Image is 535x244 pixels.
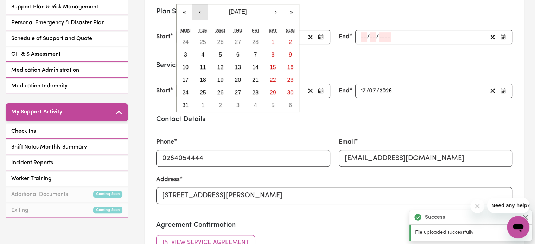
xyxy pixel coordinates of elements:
abbr: 22 March 2025 [270,77,276,83]
abbr: 19 March 2025 [217,77,224,83]
span: / [376,88,379,94]
a: Medication Administration [6,63,128,78]
abbr: 31 March 2025 [182,102,189,108]
button: 7 March 2025 [247,48,264,61]
abbr: 25 March 2025 [200,90,206,95]
iframe: Close message [470,199,484,213]
button: My Support Activity [6,103,128,121]
button: 10 March 2025 [177,61,194,74]
abbr: 2 April 2025 [219,102,222,108]
abbr: Thursday [234,28,242,33]
label: Start [156,32,170,41]
button: 8 March 2025 [264,48,282,61]
label: Email [339,138,355,147]
abbr: 21 March 2025 [252,77,259,83]
button: 6 April 2025 [281,99,299,112]
a: OH & S Assessment [6,47,128,62]
abbr: 4 March 2025 [201,52,204,58]
a: Shift Notes Monthly Summary [6,140,128,154]
input: -- [361,32,367,42]
button: 5 April 2025 [264,99,282,112]
abbr: Friday [252,28,259,33]
label: Address [156,175,180,184]
span: Additional Documents [11,190,68,199]
button: 19 March 2025 [212,74,229,86]
button: 22 March 2025 [264,74,282,86]
span: Personal Emergency & Disaster Plan [11,19,105,27]
abbr: 12 March 2025 [217,64,224,70]
a: Check Ins [6,124,128,139]
button: « [177,4,192,20]
button: 30 March 2025 [281,86,299,99]
button: › [268,4,284,20]
strong: Success [425,213,445,222]
span: / [376,34,379,40]
abbr: 7 March 2025 [254,52,257,58]
button: 29 March 2025 [264,86,282,99]
p: File uploaded successfully [415,229,528,237]
button: 25 February 2025 [194,36,212,48]
abbr: 25 February 2025 [200,39,206,45]
iframe: Button to launch messaging window [507,216,529,238]
a: Incident Reports [6,156,128,170]
button: 31 March 2025 [177,99,194,112]
abbr: 3 April 2025 [236,102,240,108]
abbr: 3 March 2025 [184,52,187,58]
abbr: 5 March 2025 [219,52,222,58]
abbr: 24 February 2025 [182,39,189,45]
button: 18 March 2025 [194,74,212,86]
abbr: 2 March 2025 [289,39,292,45]
h3: Service Agreement Start & End Date [156,61,512,70]
button: 17 March 2025 [177,74,194,86]
h3: Agreement Confirmation [156,221,512,229]
small: Coming Soon [93,191,122,198]
abbr: 6 April 2025 [289,102,292,108]
label: End [339,32,350,41]
button: 25 March 2025 [194,86,212,99]
abbr: 29 March 2025 [270,90,276,95]
button: ‹ [192,4,208,20]
input: -- [369,86,376,95]
abbr: 28 March 2025 [252,90,259,95]
abbr: 26 February 2025 [217,39,224,45]
span: OH & S Assessment [11,50,60,59]
span: Medication Administration [11,66,79,74]
button: Close [521,213,530,222]
button: 20 March 2025 [229,74,247,86]
button: 2 March 2025 [281,36,299,48]
button: [DATE] [208,4,268,20]
abbr: 24 March 2025 [182,90,189,95]
span: Support Plan & Risk Management [11,3,98,11]
span: / [366,88,369,94]
h3: Plan Start & End Date [156,7,512,16]
button: 9 March 2025 [281,48,299,61]
button: 12 March 2025 [212,61,229,74]
abbr: 23 March 2025 [287,77,293,83]
span: Worker Training [11,174,52,183]
abbr: 14 March 2025 [252,64,259,70]
button: 24 March 2025 [177,86,194,99]
abbr: 26 March 2025 [217,90,224,95]
abbr: 27 March 2025 [235,90,241,95]
abbr: 30 March 2025 [287,90,293,95]
abbr: 16 March 2025 [287,64,293,70]
span: Need any help? [4,5,43,11]
span: Shift Notes Monthly Summary [11,143,87,151]
abbr: 1 April 2025 [201,102,204,108]
abbr: Wednesday [216,28,225,33]
input: -- [370,32,376,42]
button: 15 March 2025 [264,61,282,74]
abbr: 6 March 2025 [236,52,240,58]
a: Schedule of Support and Quote [6,32,128,46]
small: Coming Soon [93,207,122,213]
span: [DATE] [229,9,247,15]
button: 21 March 2025 [247,74,264,86]
span: / [367,34,370,40]
button: 28 February 2025 [247,36,264,48]
button: 26 February 2025 [212,36,229,48]
a: Additional DocumentsComing Soon [6,187,128,202]
button: 1 March 2025 [264,36,282,48]
input: ---- [379,86,393,95]
button: 1 April 2025 [194,99,212,112]
span: Schedule of Support and Quote [11,34,92,43]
